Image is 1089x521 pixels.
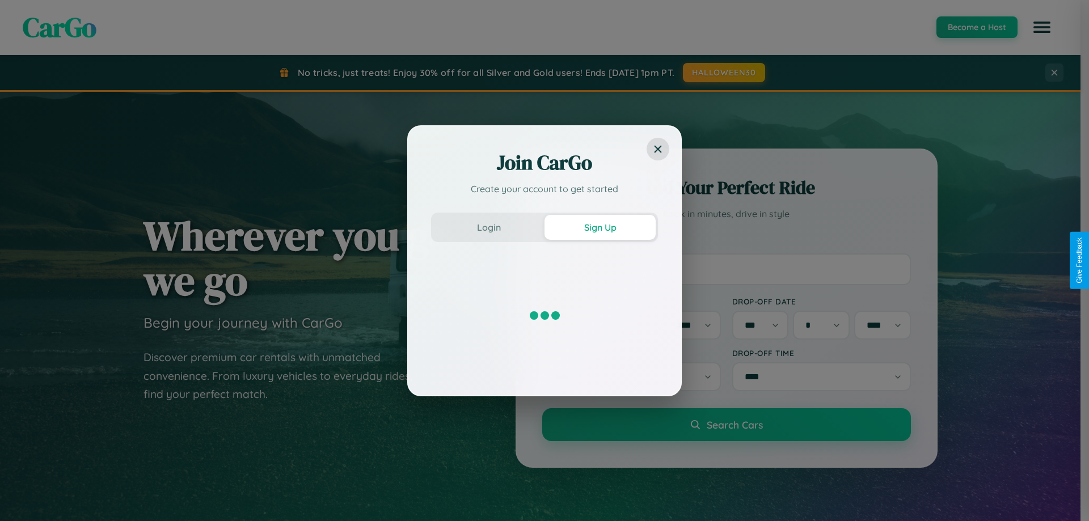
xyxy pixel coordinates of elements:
p: Create your account to get started [431,182,658,196]
div: Give Feedback [1075,238,1083,283]
button: Login [433,215,544,240]
iframe: Intercom live chat [11,482,39,510]
h2: Join CarGo [431,149,658,176]
button: Sign Up [544,215,656,240]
